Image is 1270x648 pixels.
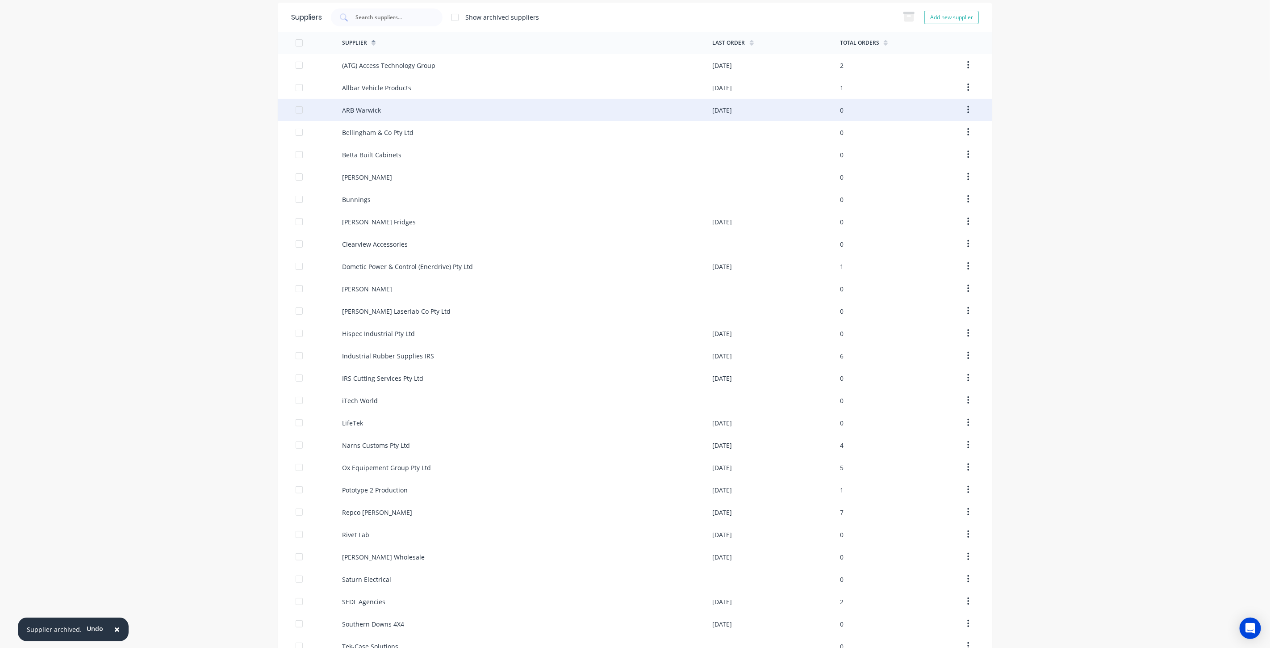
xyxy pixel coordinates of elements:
div: Repco [PERSON_NAME] [342,508,412,517]
div: [PERSON_NAME] Laserlab Co Pty Ltd [342,307,451,316]
div: [DATE] [713,418,732,428]
div: 0 [840,619,844,629]
div: [DATE] [713,508,732,517]
div: 2 [840,61,844,70]
div: 0 [840,575,844,584]
div: Show archived suppliers [465,13,539,22]
div: 0 [840,195,844,204]
div: [PERSON_NAME] Fridges [342,217,416,227]
div: Open Intercom Messenger [1240,618,1261,639]
div: 0 [840,307,844,316]
div: 0 [840,284,844,294]
div: Supplier archived. [27,625,82,634]
div: 0 [840,552,844,562]
div: Hispec Industrial Pty Ltd [342,329,415,338]
div: 1 [840,485,844,495]
div: 0 [840,240,844,249]
div: 1 [840,83,844,93]
div: [DATE] [713,374,732,383]
div: 0 [840,150,844,160]
button: Undo [82,622,108,635]
div: 0 [840,374,844,383]
div: [DATE] [713,83,732,93]
div: Dometic Power & Control (Enerdrive) Pty Ltd [342,262,473,271]
div: [PERSON_NAME] [342,284,392,294]
div: Betta Built Cabinets [342,150,401,160]
div: Pototype 2 Production [342,485,408,495]
div: [DATE] [713,105,732,115]
div: LifeTek [342,418,363,428]
div: [DATE] [713,217,732,227]
div: 0 [840,418,844,428]
span: × [114,623,120,635]
button: Add new supplier [924,11,979,24]
div: SEDL Agencies [342,597,385,606]
div: [DATE] [713,485,732,495]
div: Industrial Rubber Supplies IRS [342,351,434,361]
div: 1 [840,262,844,271]
div: [PERSON_NAME] [342,173,392,182]
div: 5 [840,463,844,472]
div: Total Orders [840,39,879,47]
div: Narns Customs Pty Ltd [342,441,410,450]
div: [DATE] [713,463,732,472]
div: [DATE] [713,441,732,450]
div: iTech World [342,396,378,405]
div: 0 [840,329,844,338]
div: Southern Downs 4X4 [342,619,404,629]
button: Close [105,619,129,640]
div: [DATE] [713,262,732,271]
div: 0 [840,173,844,182]
div: [DATE] [713,552,732,562]
div: Suppliers [291,12,322,23]
div: [DATE] [713,61,732,70]
div: Supplier [342,39,367,47]
div: [DATE] [713,597,732,606]
div: [DATE] [713,619,732,629]
div: Ox Equipement Group Pty Ltd [342,463,431,472]
div: Allbar Vehicle Products [342,83,411,93]
div: Bellingham & Co Pty Ltd [342,128,414,137]
input: Search suppliers... [355,13,429,22]
div: Last Order [713,39,745,47]
div: 6 [840,351,844,361]
div: 4 [840,441,844,450]
div: Bunnings [342,195,371,204]
div: Rivet Lab [342,530,369,539]
div: ARB Warwick [342,105,381,115]
div: [DATE] [713,530,732,539]
div: 0 [840,217,844,227]
div: 0 [840,530,844,539]
div: [PERSON_NAME] Wholesale [342,552,425,562]
div: Saturn Electrical [342,575,391,584]
div: 2 [840,597,844,606]
div: 0 [840,105,844,115]
div: 7 [840,508,844,517]
div: (ATG) Access Technology Group [342,61,435,70]
div: Clearview Accessories [342,240,408,249]
div: IRS Cutting Services Pty Ltd [342,374,423,383]
div: 0 [840,128,844,137]
div: [DATE] [713,329,732,338]
div: 0 [840,396,844,405]
div: [DATE] [713,351,732,361]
